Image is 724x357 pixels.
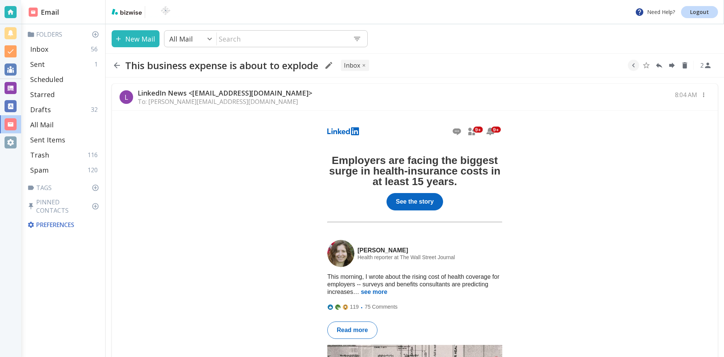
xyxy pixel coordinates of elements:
[675,91,697,99] p: 8:04 AM
[653,60,665,71] button: Reply
[112,30,160,47] button: New Mail
[27,162,102,178] div: Spam120
[700,61,704,70] p: 2
[30,120,54,129] p: All Mail
[94,60,101,68] p: 1
[27,72,102,87] div: Scheduled
[697,56,715,74] button: See Participants
[26,218,102,232] div: Preferences
[344,61,360,70] p: INBOX
[27,30,102,39] p: Folders
[679,60,690,71] button: Delete
[27,198,102,215] p: Pinned Contacts
[30,105,51,114] p: Drafts
[30,165,49,175] p: Spam
[87,151,101,159] p: 116
[27,42,102,57] div: Inbox56
[87,166,101,174] p: 120
[30,90,55,99] p: Starred
[217,31,347,46] input: Search
[124,93,128,102] p: L
[91,105,101,114] p: 32
[27,102,102,117] div: Drafts32
[112,9,142,15] img: bizwise
[112,84,718,111] div: LLinkedIn News <[EMAIL_ADDRESS][DOMAIN_NAME]>To: [PERSON_NAME][EMAIL_ADDRESS][DOMAIN_NAME]8:04 AM
[30,150,49,159] p: Trash
[27,57,102,72] div: Sent1
[169,34,193,43] p: All Mail
[27,87,102,102] div: Starred
[30,60,45,69] p: Sent
[27,184,102,192] p: Tags
[681,6,718,18] a: Logout
[27,147,102,162] div: Trash116
[148,6,183,18] img: BioTech International
[138,88,312,97] p: LinkedIn News <[EMAIL_ADDRESS][DOMAIN_NAME]>
[27,117,102,132] div: All Mail
[30,135,65,144] p: Sent Items
[29,7,59,17] h2: Email
[91,45,101,53] p: 56
[27,221,101,229] p: Preferences
[635,8,675,17] p: Need Help?
[690,9,709,15] p: Logout
[30,75,63,84] p: Scheduled
[138,97,312,106] p: To: [PERSON_NAME][EMAIL_ADDRESS][DOMAIN_NAME]
[27,132,102,147] div: Sent Items
[666,60,678,71] button: Forward
[29,8,38,17] img: DashboardSidebarEmail.svg
[30,45,48,54] p: Inbox
[125,59,318,71] h2: This business expense is about to explode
